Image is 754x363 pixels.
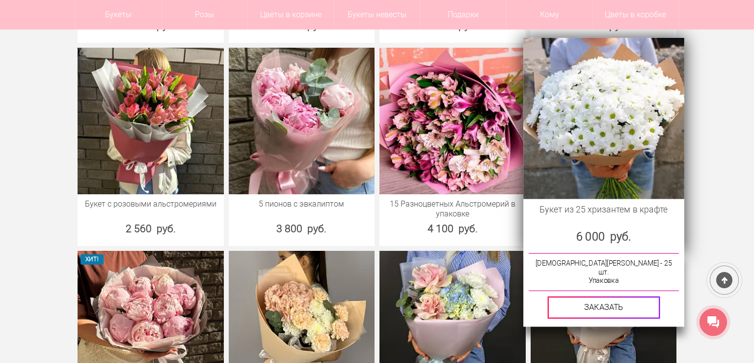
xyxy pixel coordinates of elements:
img: Букет с розовыми альстромериями [78,48,224,194]
a: Букет из 25 хризантем в крафте [529,204,678,215]
a: Букет с розовыми альстромериями [82,199,219,209]
img: 5 пионов с эвкалиптом [229,48,375,194]
div: 4 100 руб. [379,221,526,236]
img: Букет из 25 хризантем в крафте [523,38,684,199]
div: [DEMOGRAPHIC_DATA][PERSON_NAME] - 25 шт. Упаковка [528,253,678,291]
div: 2 560 руб. [78,221,224,236]
a: 5 пионов с эвкалиптом [234,199,370,209]
div: 3 800 руб. [229,221,375,236]
div: 6 000 руб. [523,229,684,245]
span: ХИТ! [81,254,104,265]
a: 15 Разноцветных Альстромерий в упаковке [384,199,521,219]
img: 15 Разноцветных Альстромерий в упаковке [379,48,526,194]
